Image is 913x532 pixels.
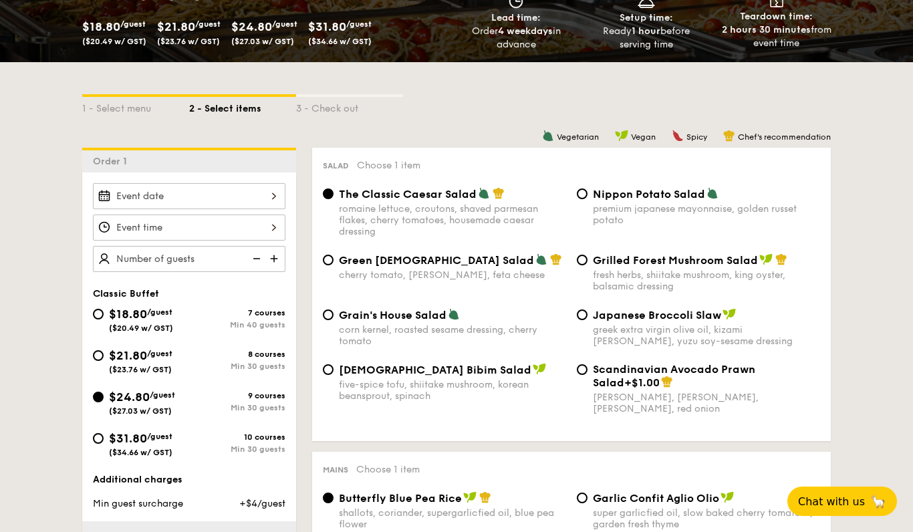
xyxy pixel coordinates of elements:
span: ($23.76 w/ GST) [109,365,172,374]
div: Min 40 guests [189,320,285,329]
div: five-spice tofu, shiitake mushroom, korean beansprout, spinach [339,379,566,402]
div: Min 30 guests [189,403,285,412]
div: Additional charges [93,473,285,487]
input: $31.80/guest($34.66 w/ GST)10 coursesMin 30 guests [93,433,104,444]
span: ($20.49 w/ GST) [109,323,173,333]
span: Choose 1 item [357,160,420,171]
span: $31.80 [308,19,346,34]
span: [DEMOGRAPHIC_DATA] Bibim Salad [339,364,531,376]
strong: 1 hour [632,25,660,37]
span: Green [DEMOGRAPHIC_DATA] Salad [339,254,534,267]
div: 7 courses [189,308,285,317]
button: Chat with us🦙 [787,487,897,516]
img: icon-vegan.f8ff3823.svg [721,491,734,503]
span: Min guest surcharge [93,498,183,509]
span: +$1.00 [624,376,660,389]
span: Classic Buffet [93,288,159,299]
span: ($27.03 w/ GST) [231,37,294,46]
img: icon-vegan.f8ff3823.svg [615,130,628,142]
span: Grilled Forest Mushroom Salad [593,254,758,267]
div: [PERSON_NAME], [PERSON_NAME], [PERSON_NAME], red onion [593,392,820,414]
span: Nippon Potato Salad [593,188,705,201]
span: /guest [147,349,172,358]
img: icon-vegan.f8ff3823.svg [533,363,546,375]
img: icon-add.58712e84.svg [265,246,285,271]
span: /guest [272,19,297,29]
span: Scandinavian Avocado Prawn Salad [593,363,755,389]
div: Min 30 guests [189,362,285,371]
img: icon-chef-hat.a58ddaea.svg [661,376,673,388]
img: icon-vegan.f8ff3823.svg [759,253,773,265]
div: fresh herbs, shiitake mushroom, king oyster, balsamic dressing [593,269,820,292]
span: $31.80 [109,431,147,446]
div: greek extra virgin olive oil, kizami [PERSON_NAME], yuzu soy-sesame dressing [593,324,820,347]
div: corn kernel, roasted sesame dressing, cherry tomato [339,324,566,347]
span: Order 1 [93,156,132,167]
input: Garlic Confit Aglio Oliosuper garlicfied oil, slow baked cherry tomatoes, garden fresh thyme [577,493,588,503]
div: 3 - Check out [296,97,403,116]
input: $18.80/guest($20.49 w/ GST)7 coursesMin 40 guests [93,309,104,319]
img: icon-chef-hat.a58ddaea.svg [550,253,562,265]
span: Japanese Broccoli Slaw [593,309,721,321]
img: icon-vegan.f8ff3823.svg [723,308,736,320]
input: Butterfly Blue Pea Riceshallots, coriander, supergarlicfied oil, blue pea flower [323,493,334,503]
span: ($34.66 w/ GST) [308,37,372,46]
div: from event time [716,23,836,50]
span: Chat with us [798,495,865,508]
img: icon-spicy.37a8142b.svg [672,130,684,142]
span: $18.80 [109,307,147,321]
span: Spicy [686,132,707,142]
span: Garlic Confit Aglio Olio [593,492,719,505]
span: $21.80 [109,348,147,363]
span: Vegetarian [557,132,599,142]
span: Salad [323,161,349,170]
div: 2 - Select items [189,97,296,116]
span: /guest [346,19,372,29]
span: $18.80 [82,19,120,34]
input: Number of guests [93,246,285,272]
strong: 4 weekdays [498,25,553,37]
input: Nippon Potato Saladpremium japanese mayonnaise, golden russet potato [577,188,588,199]
input: Scandinavian Avocado Prawn Salad+$1.00[PERSON_NAME], [PERSON_NAME], [PERSON_NAME], red onion [577,364,588,375]
div: shallots, coriander, supergarlicfied oil, blue pea flower [339,507,566,530]
span: Grain's House Salad [339,309,446,321]
div: 1 - Select menu [82,97,189,116]
input: $21.80/guest($23.76 w/ GST)8 coursesMin 30 guests [93,350,104,361]
span: Chef's recommendation [738,132,831,142]
img: icon-chef-hat.a58ddaea.svg [479,491,491,503]
input: $24.80/guest($27.03 w/ GST)9 coursesMin 30 guests [93,392,104,402]
input: Grilled Forest Mushroom Saladfresh herbs, shiitake mushroom, king oyster, balsamic dressing [577,255,588,265]
div: Min 30 guests [189,444,285,454]
div: 10 courses [189,432,285,442]
input: Event date [93,183,285,209]
span: 🦙 [870,494,886,509]
div: premium japanese mayonnaise, golden russet potato [593,203,820,226]
input: Japanese Broccoli Slawgreek extra virgin olive oil, kizami [PERSON_NAME], yuzu soy-sesame dressing [577,309,588,320]
span: Mains [323,465,348,475]
img: icon-reduce.1d2dbef1.svg [245,246,265,271]
span: /guest [150,390,175,400]
input: Event time [93,215,285,241]
span: /guest [147,307,172,317]
span: ($34.66 w/ GST) [109,448,172,457]
span: ($23.76 w/ GST) [157,37,220,46]
img: icon-vegetarian.fe4039eb.svg [706,187,719,199]
span: Choose 1 item [356,464,420,475]
img: icon-chef-hat.a58ddaea.svg [493,187,505,199]
div: 9 courses [189,391,285,400]
div: 8 courses [189,350,285,359]
input: The Classic Caesar Saladromaine lettuce, croutons, shaved parmesan flakes, cherry tomatoes, house... [323,188,334,199]
span: Setup time: [620,12,673,23]
span: Teardown time: [740,11,813,22]
span: $21.80 [157,19,195,34]
img: icon-vegan.f8ff3823.svg [463,491,477,503]
div: super garlicfied oil, slow baked cherry tomatoes, garden fresh thyme [593,507,820,530]
strong: 2 hours 30 minutes [722,24,811,35]
span: The Classic Caesar Salad [339,188,477,201]
input: [DEMOGRAPHIC_DATA] Bibim Saladfive-spice tofu, shiitake mushroom, korean beansprout, spinach [323,364,334,375]
img: icon-vegetarian.fe4039eb.svg [448,308,460,320]
span: /guest [120,19,146,29]
span: +$4/guest [239,498,285,509]
span: Vegan [631,132,656,142]
div: Order in advance [456,25,576,51]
